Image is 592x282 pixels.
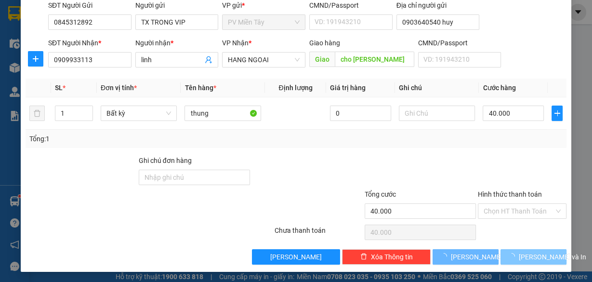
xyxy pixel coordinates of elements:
[270,252,322,262] span: [PERSON_NAME]
[396,14,480,30] input: Địa chỉ của người gửi
[101,84,137,92] span: Đơn vị tính
[82,8,165,31] div: HANG NGOAI
[29,106,45,121] button: delete
[371,252,413,262] span: Xóa Thông tin
[135,38,219,48] div: Người nhận
[8,43,76,56] div: 0933661449
[433,249,499,265] button: [PERSON_NAME]
[184,84,216,92] span: Tên hàng
[96,56,153,73] span: My Xuan
[278,84,312,92] span: Định lượng
[552,106,563,121] button: plus
[222,39,249,47] span: VP Nhận
[29,134,229,144] div: Tổng: 1
[228,53,300,67] span: HANG NGOAI
[360,253,367,261] span: delete
[399,106,475,121] input: Ghi Chú
[440,253,451,260] span: loading
[28,55,43,63] span: plus
[365,190,396,198] span: Tổng cước
[274,225,364,242] div: Chưa thanh toán
[342,249,431,265] button: deleteXóa Thông tin
[228,15,300,29] span: PV Miền Tây
[8,56,76,80] div: 0902388798 SOn KIen
[483,84,515,92] span: Cước hàng
[48,38,132,48] div: SĐT Người Nhận
[184,106,261,121] input: VD: Bàn, Ghế
[82,43,165,56] div: 0368866431
[28,51,43,67] button: plus
[8,31,76,43] div: TX TUAN C
[508,253,519,260] span: loading
[205,56,212,64] span: user-add
[139,157,192,164] label: Ghi chú đơn hàng
[55,84,63,92] span: SL
[82,9,105,19] span: Nhận:
[330,84,366,92] span: Giá trị hàng
[8,8,76,31] div: PV Miền Tây
[8,9,23,19] span: Gửi:
[252,249,341,265] button: [PERSON_NAME]
[335,52,414,67] input: Dọc đường
[82,31,165,43] div: [PERSON_NAME]
[139,170,250,185] input: Ghi chú đơn hàng
[309,52,335,67] span: Giao
[82,62,96,72] span: DĐ:
[309,39,340,47] span: Giao hàng
[106,106,171,121] span: Bất kỳ
[451,252,502,262] span: [PERSON_NAME]
[418,38,501,48] div: CMND/Passport
[552,109,562,117] span: plus
[519,252,586,262] span: [PERSON_NAME] và In
[500,249,566,265] button: [PERSON_NAME] và In
[330,106,391,121] input: 0
[478,190,542,198] label: Hình thức thanh toán
[395,79,479,97] th: Ghi chú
